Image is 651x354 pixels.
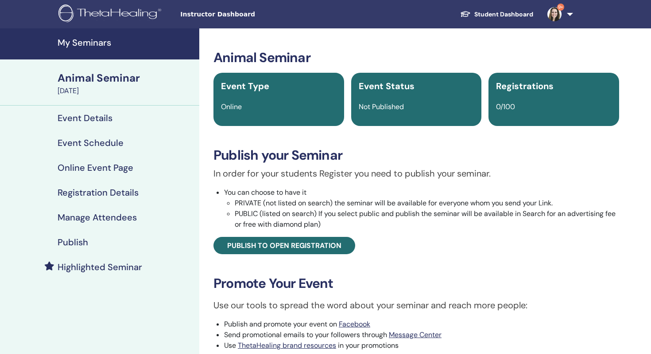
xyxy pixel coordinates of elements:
li: PRIVATE (not listed on search) the seminar will be available for everyone whom you send your Link. [235,198,619,208]
li: Publish and promote your event on [224,319,619,330]
div: [DATE] [58,86,194,96]
li: PUBLIC (listed on search) If you select public and publish the seminar will be available in Searc... [235,208,619,230]
h4: Publish [58,237,88,248]
a: Publish to open registration [213,237,355,254]
img: default.jpg [547,7,562,21]
h4: Registration Details [58,187,139,198]
span: Event Status [359,80,415,92]
span: Registrations [496,80,554,92]
div: Animal Seminar [58,71,194,86]
span: Not Published [359,102,404,111]
h3: Promote Your Event [213,275,619,291]
span: Publish to open registration [227,241,341,250]
h4: Event Schedule [58,138,124,148]
a: Facebook [339,319,370,329]
h3: Publish your Seminar [213,147,619,163]
a: Message Center [389,330,442,339]
span: 0/100 [496,102,515,111]
h4: My Seminars [58,37,194,48]
li: You can choose to have it [224,187,619,230]
span: 9+ [557,4,564,11]
h4: Highlighted Seminar [58,262,142,272]
li: Use in your promotions [224,340,619,351]
a: Student Dashboard [453,6,540,23]
span: Online [221,102,242,111]
p: Use our tools to spread the word about your seminar and reach more people: [213,299,619,312]
span: Instructor Dashboard [180,10,313,19]
img: logo.png [58,4,164,24]
a: ThetaHealing brand resources [238,341,336,350]
a: Animal Seminar[DATE] [52,71,199,96]
h4: Event Details [58,113,112,123]
p: In order for your students Register you need to publish your seminar. [213,167,619,180]
li: Send promotional emails to your followers through [224,330,619,340]
h3: Animal Seminar [213,50,619,66]
h4: Online Event Page [58,162,133,173]
span: Event Type [221,80,269,92]
h4: Manage Attendees [58,212,137,223]
img: graduation-cap-white.svg [460,10,471,18]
